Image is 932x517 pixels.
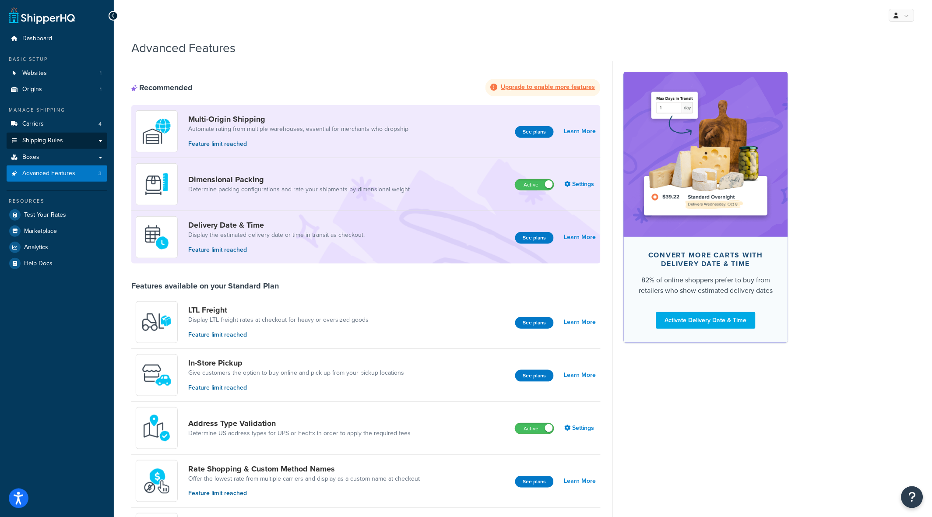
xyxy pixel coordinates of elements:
[564,231,596,243] a: Learn More
[141,222,172,253] img: gfkeb5ejjkALwAAAABJRU5ErkJggg==
[7,165,107,182] a: Advanced Features3
[188,464,420,474] a: Rate Shopping & Custom Method Names
[564,475,596,487] a: Learn More
[515,317,554,329] button: See plans
[565,422,596,434] a: Settings
[188,330,369,340] p: Feature limit reached
[7,207,107,223] a: Test Your Rates
[24,228,57,235] span: Marketplace
[131,39,236,56] h1: Advanced Features
[188,220,365,230] a: Delivery Date & Time
[7,56,107,63] div: Basic Setup
[7,116,107,132] li: Carriers
[188,175,410,184] a: Dimensional Packing
[131,83,193,92] div: Recommended
[141,466,172,496] img: icon-duo-feat-rate-shopping-ecdd8bed.png
[188,489,420,499] p: Feature limit reached
[22,35,52,42] span: Dashboard
[22,137,63,144] span: Shipping Rules
[7,81,107,98] li: Origins
[515,179,554,190] label: Active
[188,419,411,428] a: Address Type Validation
[188,383,404,393] p: Feature limit reached
[131,281,279,291] div: Features available on your Standard Plan
[7,65,107,81] li: Websites
[7,116,107,132] a: Carriers4
[7,65,107,81] a: Websites1
[564,316,596,328] a: Learn More
[7,133,107,149] a: Shipping Rules
[7,256,107,271] a: Help Docs
[638,251,774,268] div: Convert more carts with delivery date & time
[22,70,47,77] span: Websites
[7,149,107,165] a: Boxes
[188,358,404,368] a: In-Store Pickup
[141,413,172,443] img: kIG8fy0lQAAAABJRU5ErkJggg==
[188,305,369,315] a: LTL Freight
[515,370,554,382] button: See plans
[188,125,408,134] a: Automate rating from multiple warehouses, essential for merchants who dropship
[141,169,172,200] img: DTVBYsAAAAAASUVORK5CYII=
[141,307,172,338] img: y79ZsPf0fXUFUhFXDzUgf+ktZg5F2+ohG75+v3d2s1D9TjoU8PiyCIluIjV41seZevKCRuEjTPPOKHJsQcmKCXGdfprl3L4q7...
[100,86,102,93] span: 1
[515,423,554,434] label: Active
[188,139,408,149] p: Feature limit reached
[188,429,411,438] a: Determine US address types for UPS or FedEx in order to apply the required fees
[22,154,39,161] span: Boxes
[22,120,44,128] span: Carriers
[188,114,408,124] a: Multi-Origin Shipping
[515,476,554,488] button: See plans
[7,239,107,255] a: Analytics
[141,116,172,147] img: WatD5o0RtDAAAAAElFTkSuQmCC
[501,82,595,91] strong: Upgrade to enable more features
[564,125,596,137] a: Learn More
[188,475,420,483] a: Offer the lowest rate from multiple carriers and display as a custom name at checkout
[98,120,102,128] span: 4
[98,170,102,177] span: 3
[24,260,53,267] span: Help Docs
[188,245,365,255] p: Feature limit reached
[637,85,775,223] img: feature-image-ddt-36eae7f7280da8017bfb280eaccd9c446f90b1fe08728e4019434db127062ab4.png
[188,369,404,377] a: Give customers the option to buy online and pick up from your pickup locations
[188,316,369,324] a: Display LTL freight rates at checkout for heavy or oversized goods
[141,360,172,390] img: wfgcfpwTIucLEAAAAASUVORK5CYII=
[7,223,107,239] a: Marketplace
[22,170,75,177] span: Advanced Features
[100,70,102,77] span: 1
[7,81,107,98] a: Origins1
[7,31,107,47] a: Dashboard
[515,126,554,138] button: See plans
[565,178,596,190] a: Settings
[7,106,107,114] div: Manage Shipping
[24,244,48,251] span: Analytics
[638,275,774,296] div: 82% of online shoppers prefer to buy from retailers who show estimated delivery dates
[188,185,410,194] a: Determine packing configurations and rate your shipments by dimensional weight
[22,86,42,93] span: Origins
[656,312,756,329] a: Activate Delivery Date & Time
[515,232,554,244] button: See plans
[564,369,596,381] a: Learn More
[24,211,66,219] span: Test Your Rates
[7,165,107,182] li: Advanced Features
[188,231,365,239] a: Display the estimated delivery date or time in transit as checkout.
[7,197,107,205] div: Resources
[901,486,923,508] button: Open Resource Center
